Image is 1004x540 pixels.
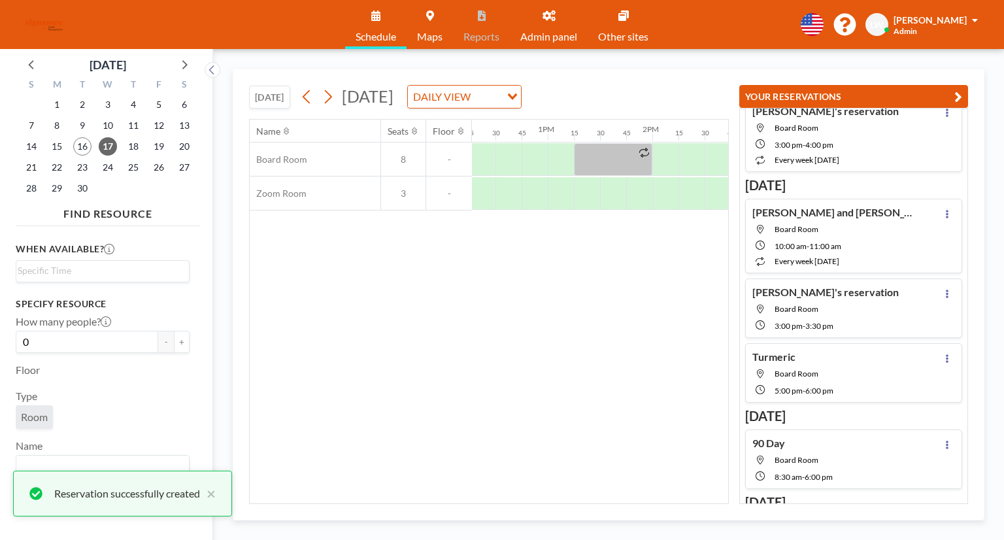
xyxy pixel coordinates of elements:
[124,158,142,177] span: Thursday, September 25, 2025
[463,31,499,42] span: Reports
[250,188,307,199] span: Zoom Room
[16,439,42,452] label: Name
[775,321,803,331] span: 3:00 PM
[175,137,193,156] span: Saturday, September 20, 2025
[73,179,92,197] span: Tuesday, September 30, 2025
[809,241,841,251] span: 11:00 AM
[146,77,171,94] div: F
[752,286,899,299] h4: [PERSON_NAME]'s reservation
[175,158,193,177] span: Saturday, September 27, 2025
[571,129,578,137] div: 15
[752,105,899,118] h4: [PERSON_NAME]'s reservation
[200,486,216,501] button: close
[752,206,916,219] h4: [PERSON_NAME] and [PERSON_NAME]
[150,137,168,156] span: Friday, September 19, 2025
[174,331,190,353] button: +
[16,298,190,310] h3: Specify resource
[538,124,554,134] div: 1PM
[250,154,307,165] span: Board Room
[775,155,839,165] span: every week [DATE]
[807,241,809,251] span: -
[775,369,818,379] span: Board Room
[492,129,500,137] div: 30
[90,56,126,74] div: [DATE]
[745,177,962,194] h3: [DATE]
[805,321,833,331] span: 3:30 PM
[643,124,659,134] div: 2PM
[175,95,193,114] span: Saturday, September 6, 2025
[48,137,66,156] span: Monday, September 15, 2025
[22,179,41,197] span: Sunday, September 28, 2025
[44,77,70,94] div: M
[16,363,40,377] label: Floor
[256,126,280,137] div: Name
[870,19,884,31] span: LW
[99,116,117,135] span: Wednesday, September 10, 2025
[701,129,709,137] div: 30
[16,390,37,403] label: Type
[775,241,807,251] span: 10:00 AM
[520,31,577,42] span: Admin panel
[775,140,803,150] span: 3:00 PM
[73,95,92,114] span: Tuesday, September 2, 2025
[597,129,605,137] div: 30
[775,123,818,133] span: Board Room
[124,137,142,156] span: Thursday, September 18, 2025
[19,77,44,94] div: S
[95,77,121,94] div: W
[356,31,396,42] span: Schedule
[120,77,146,94] div: T
[728,129,735,137] div: 45
[73,158,92,177] span: Tuesday, September 23, 2025
[775,455,818,465] span: Board Room
[381,154,426,165] span: 8
[171,77,197,94] div: S
[16,315,111,328] label: How many people?
[426,154,472,165] span: -
[16,202,200,220] h4: FIND RESOURCE
[598,31,648,42] span: Other sites
[775,386,803,396] span: 5:00 PM
[249,86,290,109] button: [DATE]
[99,158,117,177] span: Wednesday, September 24, 2025
[752,437,785,450] h4: 90 Day
[22,116,41,135] span: Sunday, September 7, 2025
[158,331,174,353] button: -
[150,116,168,135] span: Friday, September 12, 2025
[48,116,66,135] span: Monday, September 8, 2025
[752,350,795,363] h4: Turmeric
[775,304,818,314] span: Board Room
[417,31,443,42] span: Maps
[175,116,193,135] span: Saturday, September 13, 2025
[124,95,142,114] span: Thursday, September 4, 2025
[623,129,631,137] div: 45
[48,158,66,177] span: Monday, September 22, 2025
[775,224,818,234] span: Board Room
[70,77,95,94] div: T
[745,408,962,424] h3: [DATE]
[73,116,92,135] span: Tuesday, September 9, 2025
[73,137,92,156] span: Tuesday, September 16, 2025
[805,472,833,482] span: 6:00 PM
[745,494,962,511] h3: [DATE]
[426,188,472,199] span: -
[21,12,67,38] img: organization-logo
[388,126,409,137] div: Seats
[775,256,839,266] span: every week [DATE]
[99,137,117,156] span: Wednesday, September 17, 2025
[475,88,499,105] input: Search for option
[150,158,168,177] span: Friday, September 26, 2025
[18,263,182,278] input: Search for option
[381,188,426,199] span: 3
[894,14,967,25] span: [PERSON_NAME]
[433,126,455,137] div: Floor
[775,472,802,482] span: 8:30 AM
[99,95,117,114] span: Wednesday, September 3, 2025
[22,158,41,177] span: Sunday, September 21, 2025
[805,386,833,396] span: 6:00 PM
[16,261,189,280] div: Search for option
[803,140,805,150] span: -
[48,179,66,197] span: Monday, September 29, 2025
[18,458,182,475] input: Search for option
[894,26,917,36] span: Admin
